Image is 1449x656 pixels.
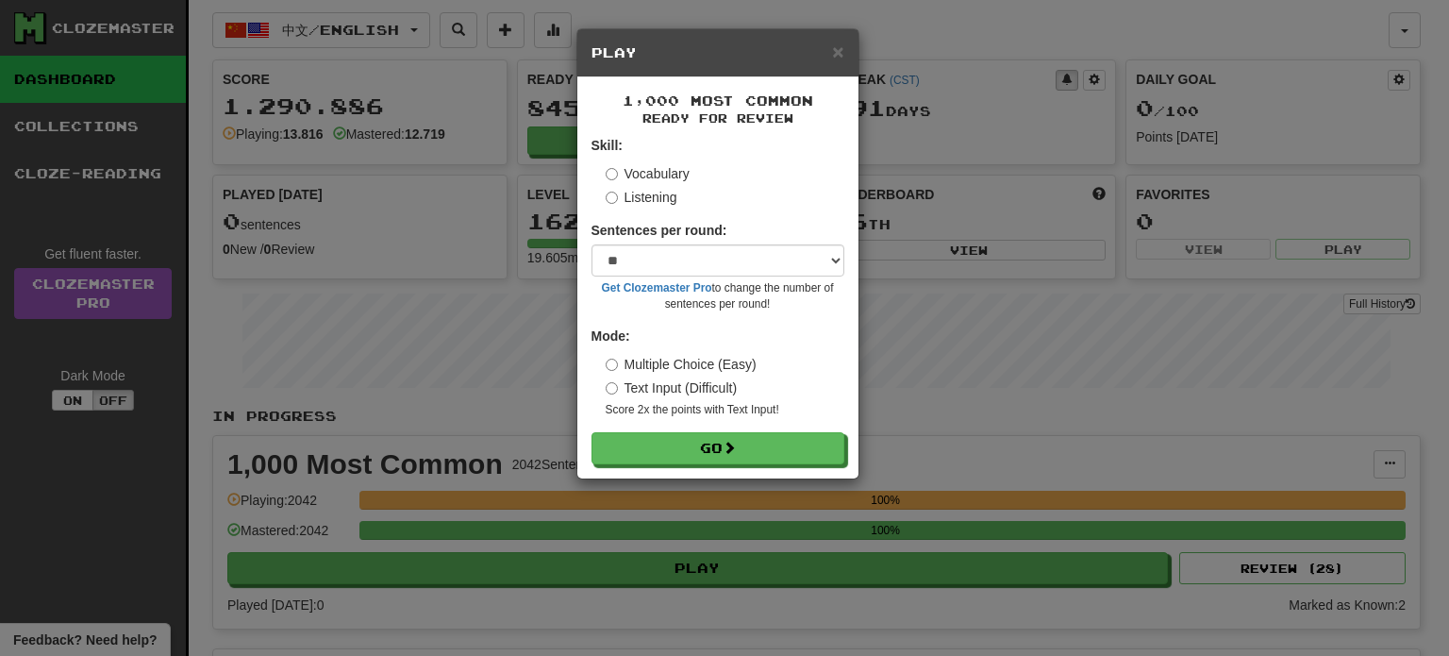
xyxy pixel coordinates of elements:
span: 1,000 Most Common [623,93,813,109]
label: Multiple Choice (Easy) [606,355,757,374]
label: Vocabulary [606,164,690,183]
label: Text Input (Difficult) [606,378,738,397]
small: to change the number of sentences per round! [591,280,844,312]
h5: Play [591,43,844,62]
input: Listening [606,192,618,204]
small: Ready for Review [591,110,844,126]
input: Multiple Choice (Easy) [606,359,618,371]
strong: Mode: [591,328,630,344]
input: Text Input (Difficult) [606,382,618,395]
button: Close [832,42,843,61]
a: Get Clozemaster Pro [602,281,712,294]
button: Go [591,432,844,464]
label: Sentences per round: [591,221,727,240]
span: × [832,41,843,62]
input: Vocabulary [606,168,618,180]
small: Score 2x the points with Text Input ! [606,402,844,418]
strong: Skill: [591,138,623,153]
label: Listening [606,188,677,207]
